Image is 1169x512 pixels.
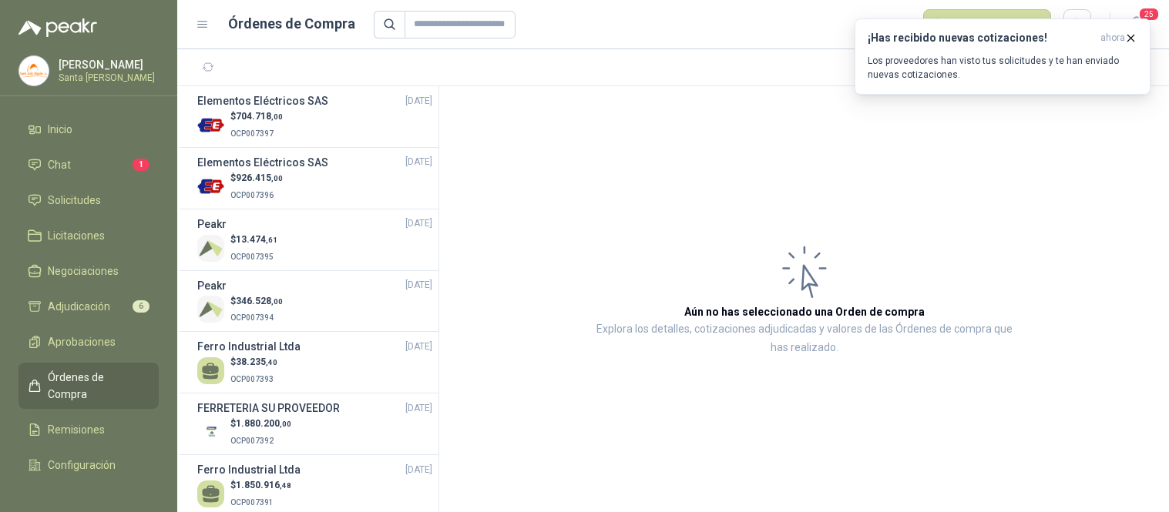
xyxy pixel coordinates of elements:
h3: Peakr [197,277,227,294]
p: Los proveedores han visto tus solicitudes y te han enviado nuevas cotizaciones. [868,54,1137,82]
p: [PERSON_NAME] [59,59,155,70]
span: 704.718 [236,111,283,122]
h3: FERRETERIA SU PROVEEDOR [197,400,340,417]
span: ahora [1100,32,1125,45]
span: 25 [1138,7,1160,22]
h3: Ferro Industrial Ltda [197,461,301,478]
span: [DATE] [405,340,432,354]
span: Configuración [48,457,116,474]
span: [DATE] [405,216,432,231]
a: Ferro Industrial Ltda[DATE] $38.235,40OCP007393 [197,338,432,387]
a: Solicitudes [18,186,159,215]
p: $ [230,109,283,124]
span: ,61 [266,236,277,244]
span: Licitaciones [48,227,105,244]
a: Licitaciones [18,221,159,250]
p: $ [230,233,277,247]
a: Órdenes de Compra [18,363,159,409]
span: Inicio [48,121,72,138]
span: Solicitudes [48,192,101,209]
img: Company Logo [197,235,224,262]
span: ,00 [280,420,291,428]
span: [DATE] [405,401,432,416]
span: 13.474 [236,234,277,245]
span: [DATE] [405,155,432,169]
img: Company Logo [197,173,224,200]
a: Adjudicación6 [18,292,159,321]
p: $ [230,294,283,309]
span: ,48 [280,481,291,490]
span: OCP007392 [230,437,274,445]
span: OCP007397 [230,129,274,138]
span: OCP007396 [230,191,274,199]
a: Peakr[DATE] Company Logo$346.528,00OCP007394 [197,277,432,326]
p: $ [230,417,291,431]
span: ,40 [266,358,277,366]
span: Negociaciones [48,263,119,279]
p: Santa [PERSON_NAME] [59,73,155,82]
span: Remisiones [48,421,105,438]
a: FERRETERIA SU PROVEEDOR[DATE] Company Logo$1.880.200,00OCP007392 [197,400,432,448]
span: Aprobaciones [48,333,116,350]
a: Negociaciones [18,256,159,286]
h1: Órdenes de Compra [228,13,355,35]
span: OCP007391 [230,498,274,507]
span: Adjudicación [48,298,110,315]
span: OCP007395 [230,253,274,261]
p: $ [230,355,277,370]
img: Company Logo [197,296,224,323]
button: ¡Has recibido nuevas cotizaciones!ahora Los proveedores han visto tus solicitudes y te han enviad... [855,18,1151,95]
h3: Aún no has seleccionado una Orden de compra [684,303,925,320]
span: 38.235 [236,356,277,367]
h3: Peakr [197,216,227,233]
span: ,00 [271,112,283,121]
span: 926.415 [236,172,283,183]
img: Company Logo [197,419,224,446]
img: Company Logo [197,112,224,139]
a: Peakr[DATE] Company Logo$13.474,61OCP007395 [197,216,432,264]
span: 346.528 [236,296,283,306]
a: Ferro Industrial Ltda[DATE] $1.850.916,48OCP007391 [197,461,432,510]
span: 1 [133,159,149,171]
span: 1.880.200 [236,418,291,429]
h3: Elementos Eléctricos SAS [197,92,328,109]
a: Aprobaciones [18,327,159,356]
a: Chat1 [18,150,159,179]
a: Elementos Eléctricos SAS[DATE] Company Logo$926.415,00OCP007396 [197,154,432,202]
button: 25 [1123,11,1151,38]
span: Órdenes de Compra [48,369,144,403]
span: ,00 [271,297,283,306]
p: $ [230,478,291,493]
a: Elementos Eléctricos SAS[DATE] Company Logo$704.718,00OCP007397 [197,92,432,141]
span: [DATE] [405,94,432,109]
h3: Elementos Eléctricos SAS [197,154,328,171]
span: [DATE] [405,278,432,293]
img: Company Logo [19,56,49,85]
a: Inicio [18,115,159,144]
p: Explora los detalles, cotizaciones adjudicadas y valores de las Órdenes de compra que has realizado. [593,320,1015,357]
span: OCP007394 [230,313,274,322]
p: $ [230,171,283,186]
a: Remisiones [18,415,159,444]
h3: ¡Has recibido nuevas cotizaciones! [868,32,1094,45]
span: 6 [133,300,149,313]
a: Configuración [18,450,159,480]
img: Logo peakr [18,18,97,37]
span: ,00 [271,174,283,182]
span: [DATE] [405,463,432,477]
span: 1.850.916 [236,480,291,490]
span: OCP007393 [230,375,274,383]
button: Extraer desde ERP [923,9,1052,40]
h3: Ferro Industrial Ltda [197,338,301,355]
span: Chat [48,156,71,173]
